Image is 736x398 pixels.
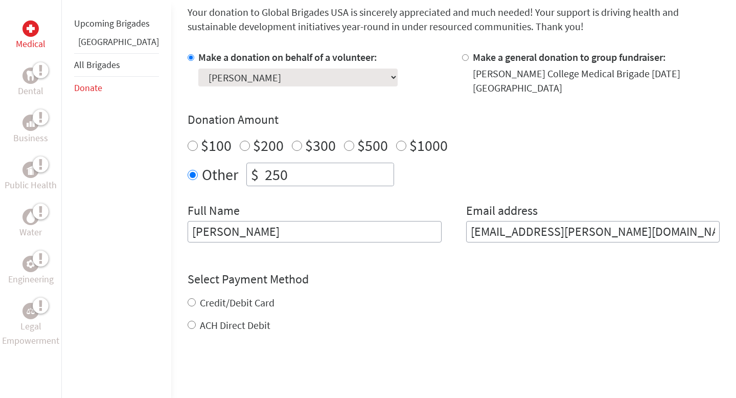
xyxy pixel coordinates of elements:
[357,136,388,155] label: $500
[16,20,45,51] a: MedicalMedical
[473,51,666,63] label: Make a general donation to group fundraiser:
[202,163,238,186] label: Other
[22,303,39,319] div: Legal Empowerment
[22,209,39,225] div: Water
[19,225,42,239] p: Water
[200,296,274,309] label: Credit/Debit Card
[247,163,263,186] div: $
[22,115,39,131] div: Business
[74,53,159,77] li: All Brigades
[27,308,35,314] img: Legal Empowerment
[188,5,720,34] p: Your donation to Global Brigades USA is sincerely appreciated and much needed! Your support is dr...
[198,51,377,63] label: Make a donation on behalf of a volunteer:
[5,178,57,192] p: Public Health
[188,353,343,393] iframe: reCAPTCHA
[2,303,59,348] a: Legal EmpowermentLegal Empowerment
[409,136,448,155] label: $1000
[466,221,720,242] input: Your Email
[5,162,57,192] a: Public HealthPublic Health
[74,35,159,53] li: Panama
[74,77,159,99] li: Donate
[188,271,720,288] h4: Select Payment Method
[188,221,442,242] input: Enter Full Name
[466,203,538,221] label: Email address
[13,131,48,145] p: Business
[200,319,270,331] label: ACH Direct Debit
[27,260,35,268] img: Engineering
[27,165,35,175] img: Public Health
[188,112,720,128] h4: Donation Amount
[201,136,232,155] label: $100
[27,119,35,127] img: Business
[18,68,43,98] a: DentalDental
[8,272,54,286] p: Engineering
[13,115,48,145] a: BusinessBusiness
[16,37,45,51] p: Medical
[74,12,159,35] li: Upcoming Brigades
[78,36,159,48] a: [GEOGRAPHIC_DATA]
[19,209,42,239] a: WaterWater
[18,84,43,98] p: Dental
[22,256,39,272] div: Engineering
[188,203,240,221] label: Full Name
[22,20,39,37] div: Medical
[27,71,35,80] img: Dental
[22,162,39,178] div: Public Health
[74,82,102,94] a: Donate
[27,211,35,223] img: Water
[473,67,720,95] div: [PERSON_NAME] College Medical Brigade [DATE] [GEOGRAPHIC_DATA]
[8,256,54,286] a: EngineeringEngineering
[74,59,120,71] a: All Brigades
[263,163,394,186] input: Enter Amount
[74,17,150,29] a: Upcoming Brigades
[253,136,284,155] label: $200
[22,68,39,84] div: Dental
[27,25,35,33] img: Medical
[2,319,59,348] p: Legal Empowerment
[305,136,336,155] label: $300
